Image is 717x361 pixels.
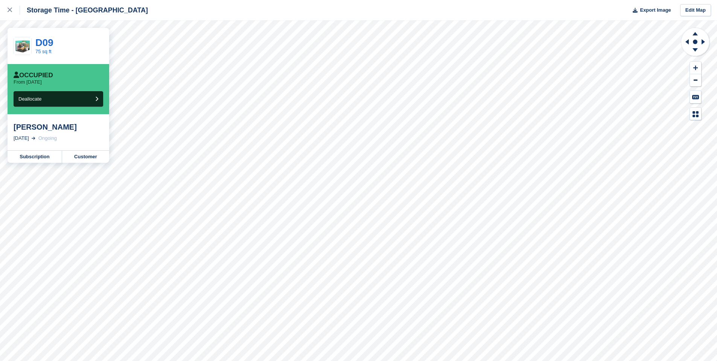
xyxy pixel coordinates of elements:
img: arrow-right-light-icn-cde0832a797a2874e46488d9cf13f60e5c3a73dbe684e267c42b8395dfbc2abf.svg [32,137,35,140]
div: [DATE] [14,135,29,142]
button: Keyboard Shortcuts [690,91,701,103]
a: D09 [35,37,53,48]
button: Zoom In [690,62,701,74]
img: 75ft.jpg [14,37,31,55]
a: Edit Map [680,4,711,17]
button: Map Legend [690,108,701,120]
button: Deallocate [14,91,103,107]
div: [PERSON_NAME] [14,122,103,132]
div: Storage Time - [GEOGRAPHIC_DATA] [20,6,148,15]
p: From [DATE] [14,79,42,85]
a: Customer [62,151,109,163]
div: Ongoing [38,135,57,142]
button: Zoom Out [690,74,701,87]
span: Deallocate [18,96,41,102]
div: Occupied [14,72,53,79]
span: Export Image [640,6,671,14]
a: 75 sq ft [35,49,52,54]
button: Export Image [628,4,671,17]
a: Subscription [8,151,62,163]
